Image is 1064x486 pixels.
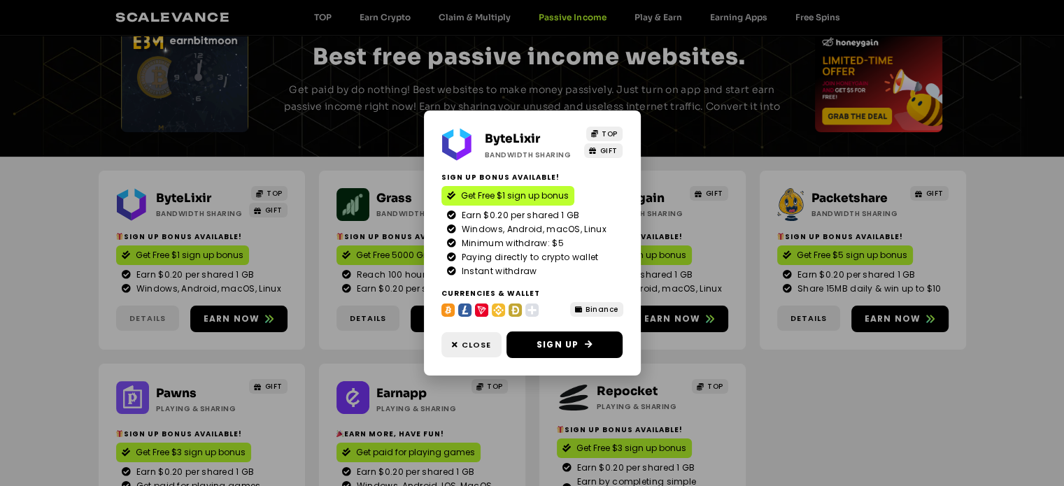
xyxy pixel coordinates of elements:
span: Windows, Android, macOS, Linux [458,223,607,236]
h2: Currencies & Wallet [441,288,551,299]
span: Instant withdraw [458,265,537,278]
a: Get Free $1 sign up bonus [441,186,574,206]
span: Earn $0.20 per shared 1 GB [458,209,580,222]
a: Binance [570,302,623,317]
span: Close [462,339,491,351]
a: ByteLixir [485,131,540,146]
a: GIFT [584,143,623,158]
h2: Sign Up Bonus Available! [441,172,623,183]
span: TOP [602,129,618,139]
span: Binance [586,304,618,315]
h2: Bandwidth Sharing [485,150,574,160]
a: Close [441,332,502,358]
span: Paying directly to crypto wallet [458,251,599,264]
span: Minimum withdraw: $5 [458,237,564,250]
span: GIFT [600,145,618,156]
span: Get Free $1 sign up bonus [461,190,569,202]
a: TOP [586,127,623,141]
span: Sign Up [537,338,579,351]
a: Sign Up [506,331,623,358]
